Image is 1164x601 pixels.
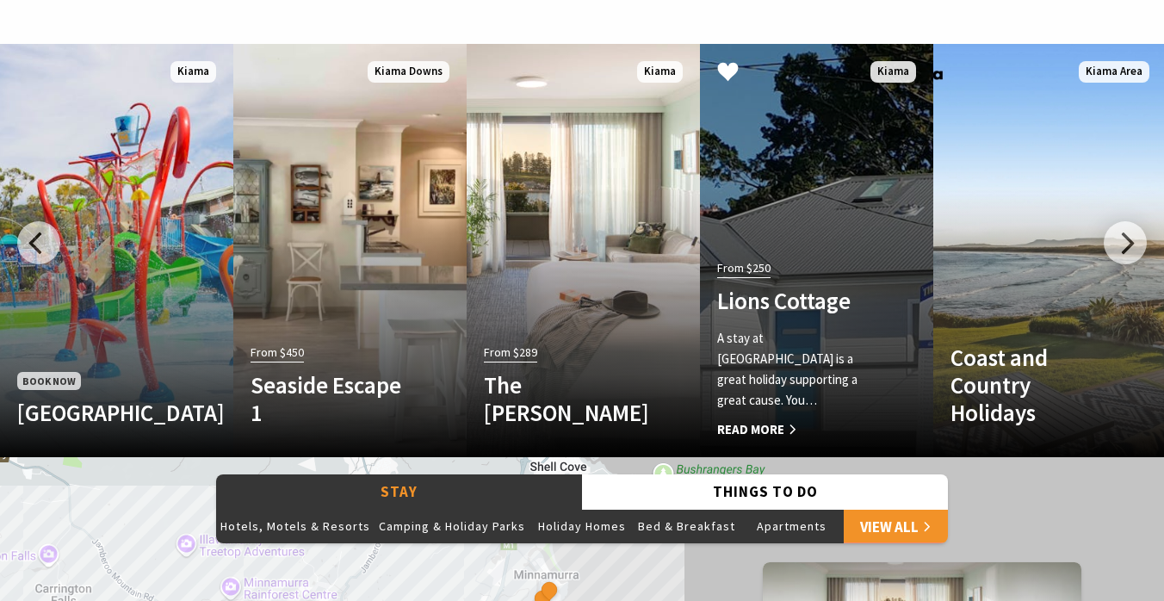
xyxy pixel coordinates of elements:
h4: The [PERSON_NAME] [484,371,647,427]
span: From $250 [717,258,771,278]
span: Book Now [17,372,81,390]
span: Kiama Downs [368,61,449,83]
p: A stay at [GEOGRAPHIC_DATA] is a great holiday supporting a great cause. You… [717,328,881,411]
a: From $289 The [PERSON_NAME] Kiama [467,44,700,457]
span: Kiama Area [1079,61,1149,83]
button: Holiday Homes [529,509,634,543]
span: Kiama [870,61,916,83]
span: Kiama [637,61,683,83]
a: From $250 Lions Cottage A stay at [GEOGRAPHIC_DATA] is a great holiday supporting a great cause. ... [700,44,933,457]
h4: Coast and Country Holidays [950,344,1114,427]
button: See detail about Beach House on Johnson [538,579,560,601]
button: Things To Do [582,474,948,510]
span: Kiama [170,61,216,83]
span: From $289 [484,343,537,362]
button: Click to Favourite Lions Cottage [700,44,756,102]
h4: [GEOGRAPHIC_DATA] [17,399,181,426]
a: Another Image Used From $450 Seaside Escape 1 Kiama Downs [233,44,467,457]
h4: Lions Cottage [717,287,881,314]
h4: Seaside Escape 1 [251,371,414,427]
button: Camping & Holiday Parks [375,509,529,543]
button: Stay [216,474,582,510]
button: Bed & Breakfast [634,509,740,543]
button: Apartments [740,509,844,543]
span: From $450 [251,343,304,362]
button: Hotels, Motels & Resorts [216,509,375,543]
a: View All [844,509,948,543]
span: Read More [717,419,881,440]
